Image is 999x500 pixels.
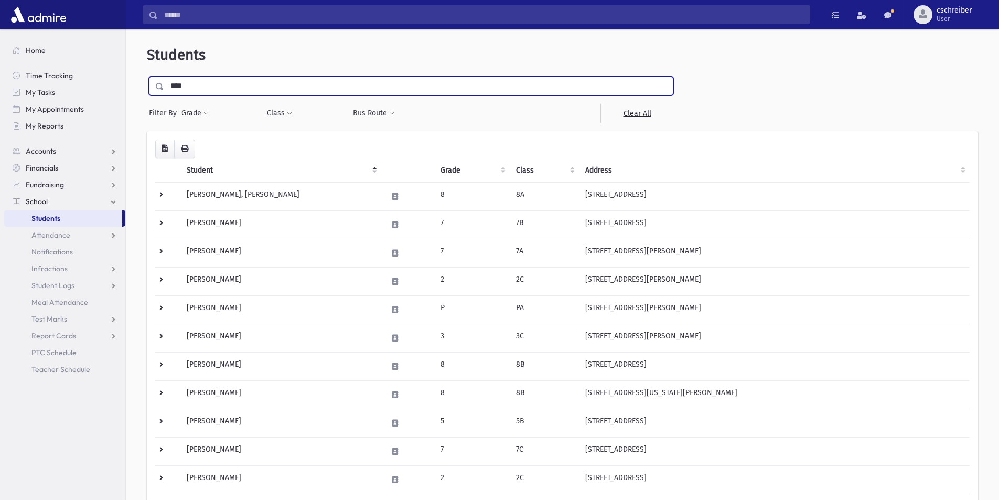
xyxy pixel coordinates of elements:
[579,295,970,324] td: [STREET_ADDRESS][PERSON_NAME]
[31,214,60,223] span: Students
[26,88,55,97] span: My Tasks
[180,210,381,239] td: [PERSON_NAME]
[4,159,125,176] a: Financials
[434,182,510,210] td: 8
[31,348,77,357] span: PTC Schedule
[579,158,970,183] th: Address: activate to sort column ascending
[4,67,125,84] a: Time Tracking
[434,295,510,324] td: P
[510,465,579,494] td: 2C
[4,84,125,101] a: My Tasks
[26,180,64,189] span: Fundraising
[4,260,125,277] a: Infractions
[180,158,381,183] th: Student: activate to sort column descending
[4,361,125,378] a: Teacher Schedule
[4,143,125,159] a: Accounts
[4,193,125,210] a: School
[579,437,970,465] td: [STREET_ADDRESS]
[181,104,209,123] button: Grade
[26,104,84,114] span: My Appointments
[180,324,381,352] td: [PERSON_NAME]
[155,140,175,158] button: CSV
[434,158,510,183] th: Grade: activate to sort column ascending
[4,294,125,311] a: Meal Attendance
[4,101,125,118] a: My Appointments
[31,365,90,374] span: Teacher Schedule
[31,331,76,341] span: Report Cards
[147,46,206,63] span: Students
[31,230,70,240] span: Attendance
[31,297,88,307] span: Meal Attendance
[434,465,510,494] td: 2
[434,437,510,465] td: 7
[510,267,579,295] td: 2C
[579,267,970,295] td: [STREET_ADDRESS][PERSON_NAME]
[510,158,579,183] th: Class: activate to sort column ascending
[937,15,972,23] span: User
[4,311,125,327] a: Test Marks
[158,5,810,24] input: Search
[4,243,125,260] a: Notifications
[26,46,46,55] span: Home
[510,352,579,380] td: 8B
[434,352,510,380] td: 8
[8,4,69,25] img: AdmirePro
[579,324,970,352] td: [STREET_ADDRESS][PERSON_NAME]
[510,409,579,437] td: 5B
[579,409,970,437] td: [STREET_ADDRESS]
[579,239,970,267] td: [STREET_ADDRESS][PERSON_NAME]
[510,295,579,324] td: PA
[4,227,125,243] a: Attendance
[4,42,125,59] a: Home
[31,247,73,257] span: Notifications
[434,324,510,352] td: 3
[510,239,579,267] td: 7A
[4,176,125,193] a: Fundraising
[4,327,125,344] a: Report Cards
[31,281,74,290] span: Student Logs
[510,182,579,210] td: 8A
[180,267,381,295] td: [PERSON_NAME]
[26,71,73,80] span: Time Tracking
[26,197,48,206] span: School
[174,140,195,158] button: Print
[434,380,510,409] td: 8
[180,352,381,380] td: [PERSON_NAME]
[180,465,381,494] td: [PERSON_NAME]
[26,146,56,156] span: Accounts
[180,182,381,210] td: [PERSON_NAME], [PERSON_NAME]
[180,295,381,324] td: [PERSON_NAME]
[579,182,970,210] td: [STREET_ADDRESS]
[26,163,58,173] span: Financials
[579,465,970,494] td: [STREET_ADDRESS]
[180,239,381,267] td: [PERSON_NAME]
[31,264,68,273] span: Infractions
[180,409,381,437] td: [PERSON_NAME]
[352,104,395,123] button: Bus Route
[579,210,970,239] td: [STREET_ADDRESS]
[579,352,970,380] td: [STREET_ADDRESS]
[149,108,181,119] span: Filter By
[510,324,579,352] td: 3C
[434,267,510,295] td: 2
[434,409,510,437] td: 5
[579,380,970,409] td: [STREET_ADDRESS][US_STATE][PERSON_NAME]
[4,118,125,134] a: My Reports
[4,344,125,361] a: PTC Schedule
[434,210,510,239] td: 7
[180,437,381,465] td: [PERSON_NAME]
[600,104,673,123] a: Clear All
[26,121,63,131] span: My Reports
[510,210,579,239] td: 7B
[510,380,579,409] td: 8B
[434,239,510,267] td: 7
[4,210,122,227] a: Students
[31,314,67,324] span: Test Marks
[937,6,972,15] span: cschreiber
[180,380,381,409] td: [PERSON_NAME]
[4,277,125,294] a: Student Logs
[266,104,293,123] button: Class
[510,437,579,465] td: 7C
